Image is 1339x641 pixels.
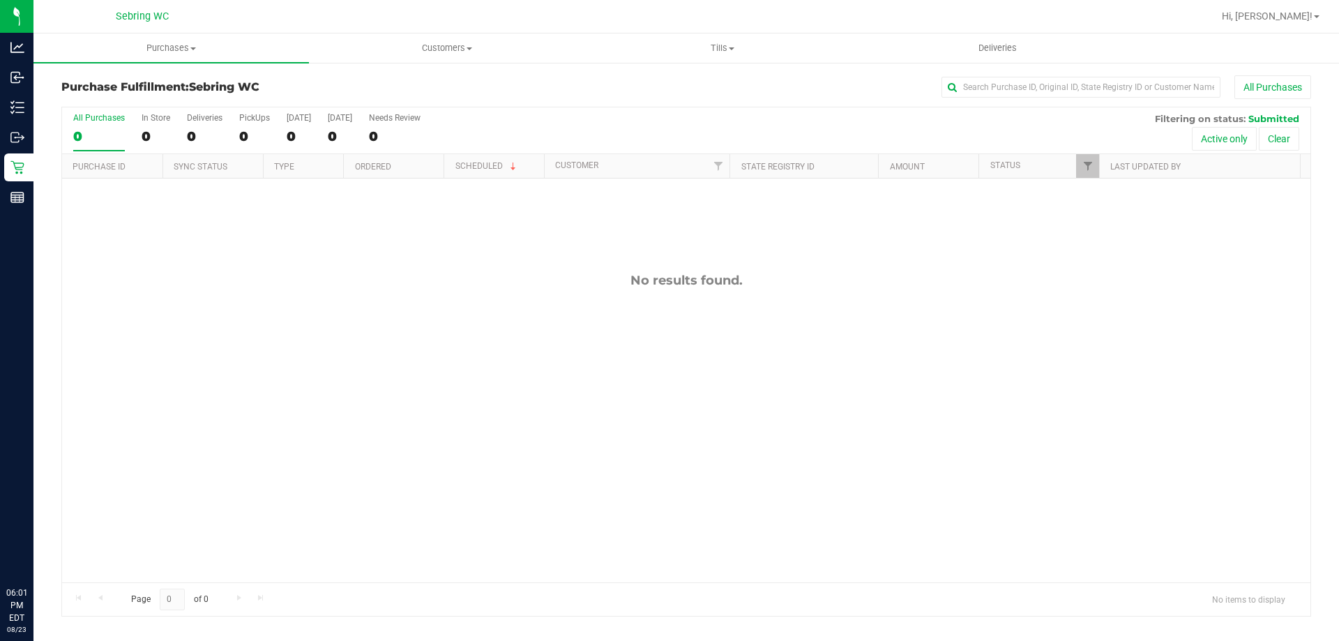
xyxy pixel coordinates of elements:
span: Hi, [PERSON_NAME]! [1222,10,1312,22]
div: No results found. [62,273,1310,288]
a: Purchases [33,33,309,63]
a: State Registry ID [741,162,815,172]
button: Clear [1259,127,1299,151]
inline-svg: Outbound [10,130,24,144]
a: Customer [555,160,598,170]
iframe: Resource center [14,529,56,571]
h3: Purchase Fulfillment: [61,81,478,93]
div: 0 [239,128,270,144]
p: 06:01 PM EDT [6,587,27,624]
div: [DATE] [287,113,311,123]
div: All Purchases [73,113,125,123]
a: Sync Status [174,162,227,172]
span: Page of 0 [119,589,220,610]
iframe: Resource center unread badge [41,527,58,544]
button: All Purchases [1234,75,1311,99]
p: 08/23 [6,624,27,635]
div: Needs Review [369,113,421,123]
inline-svg: Inventory [10,100,24,114]
span: Filtering on status: [1155,113,1246,124]
a: Last Updated By [1110,162,1181,172]
div: 0 [328,128,352,144]
a: Purchase ID [73,162,126,172]
div: PickUps [239,113,270,123]
div: 0 [73,128,125,144]
a: Type [274,162,294,172]
span: Tills [585,42,859,54]
input: Search Purchase ID, Original ID, State Registry ID or Customer Name... [941,77,1220,98]
span: Purchases [33,42,309,54]
inline-svg: Inbound [10,70,24,84]
div: 0 [287,128,311,144]
a: Filter [1076,154,1099,178]
div: Deliveries [187,113,222,123]
a: Ordered [355,162,391,172]
a: Tills [584,33,860,63]
span: No items to display [1201,589,1296,610]
span: Submitted [1248,113,1299,124]
a: Amount [890,162,925,172]
a: Scheduled [455,161,519,171]
span: Deliveries [960,42,1036,54]
span: Sebring WC [189,80,259,93]
a: Status [990,160,1020,170]
inline-svg: Retail [10,160,24,174]
div: In Store [142,113,170,123]
div: 0 [187,128,222,144]
inline-svg: Reports [10,190,24,204]
a: Customers [309,33,584,63]
div: 0 [369,128,421,144]
div: 0 [142,128,170,144]
span: Customers [310,42,584,54]
a: Deliveries [860,33,1135,63]
button: Active only [1192,127,1257,151]
a: Filter [706,154,729,178]
div: [DATE] [328,113,352,123]
span: Sebring WC [116,10,169,22]
inline-svg: Analytics [10,40,24,54]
